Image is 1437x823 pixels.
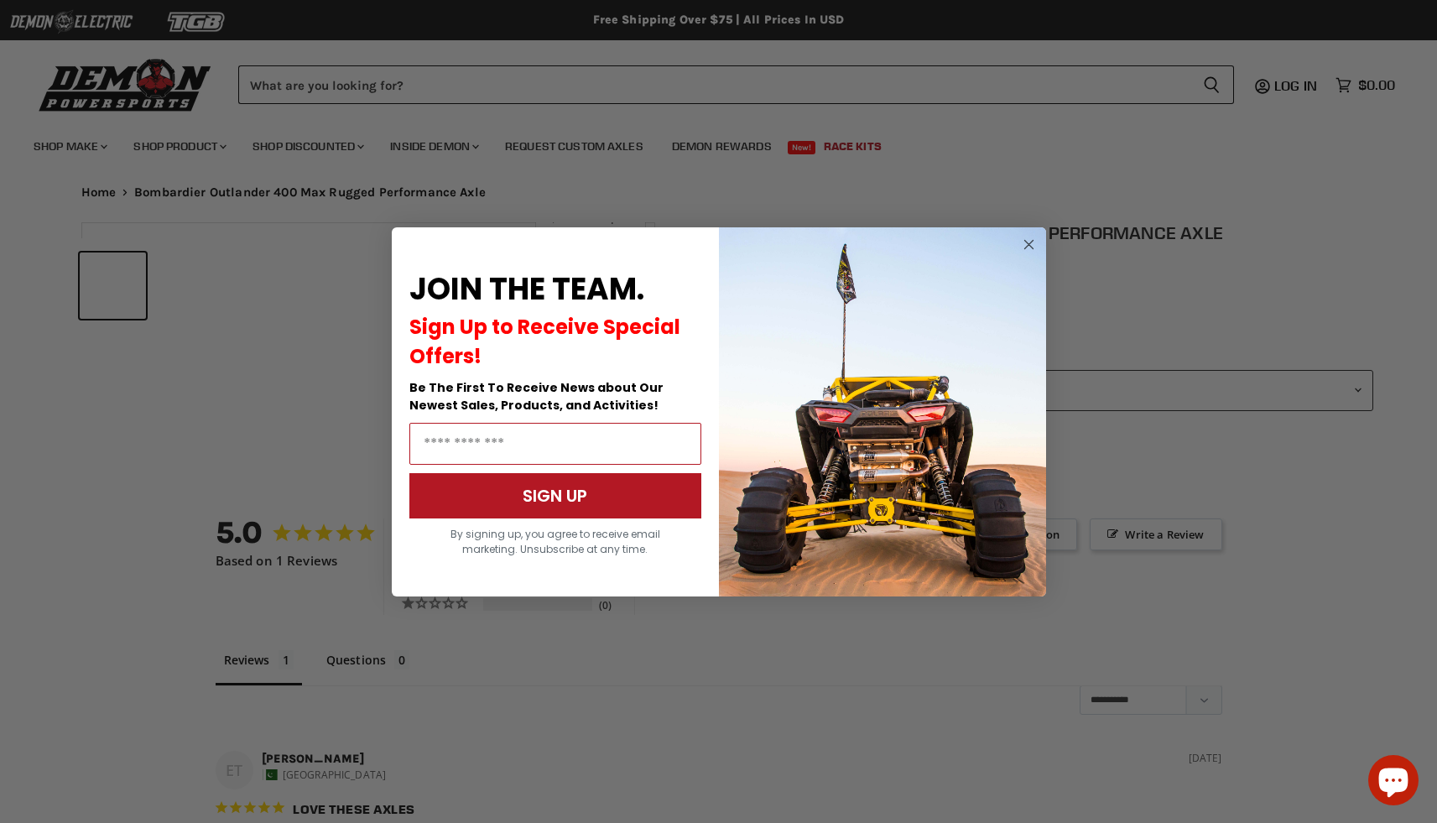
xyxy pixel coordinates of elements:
[450,527,660,556] span: By signing up, you agree to receive email marketing. Unsubscribe at any time.
[1363,755,1424,810] inbox-online-store-chat: Shopify online store chat
[409,473,701,518] button: SIGN UP
[409,268,644,310] span: JOIN THE TEAM.
[719,227,1046,596] img: a9095488-b6e7-41ba-879d-588abfab540b.jpeg
[409,423,701,465] input: Email Address
[409,313,680,370] span: Sign Up to Receive Special Offers!
[1018,234,1039,255] button: Close dialog
[409,379,664,414] span: Be The First To Receive News about Our Newest Sales, Products, and Activities!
